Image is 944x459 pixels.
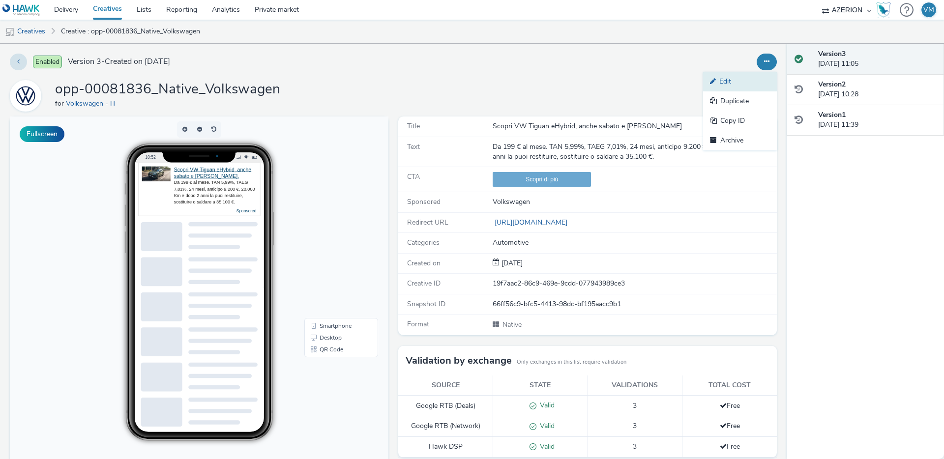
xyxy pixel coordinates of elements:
[720,401,740,410] span: Free
[633,421,637,430] span: 3
[407,142,420,151] span: Text
[923,2,934,17] div: VM
[33,56,62,68] span: Enabled
[493,142,776,162] div: Da 199 € al mese. TAN 5,99%, TAEG 7,01%, 24 mesi, anticipo 9.200 €, 20.000 Km e dopo 2 anni la pu...
[407,172,420,181] span: CTA
[818,80,846,89] strong: Version 2
[407,238,440,247] span: Categories
[493,197,776,207] div: Volkswagen
[407,121,420,131] span: Title
[56,20,205,43] a: Creative : opp-00081836_Native_Volkswagen
[633,401,637,410] span: 3
[818,110,846,119] strong: Version 1
[407,197,441,206] span: Sponsored
[310,230,333,236] span: QR Code
[406,353,512,368] h3: Validation by exchange
[398,396,493,416] td: Google RTB (Deals)
[501,320,522,329] span: Native
[55,80,280,99] h1: opp-00081836_Native_Volkswagen
[536,401,555,410] span: Valid
[682,375,777,396] th: Total cost
[517,358,626,366] small: Only exchanges in this list require validation
[493,121,776,131] div: Scopri VW Tiguan eHybrid, anche sabato e [PERSON_NAME].
[55,99,66,108] span: for
[818,80,936,100] div: [DATE] 10:28
[493,218,571,227] a: [URL][DOMAIN_NAME]
[398,375,493,396] th: Source
[818,49,846,58] strong: Version 3
[536,442,555,451] span: Valid
[493,279,776,288] div: 19f7aac2-86c9-469e-9cdd-077943989ce3
[703,91,777,111] a: Duplicate
[68,56,170,67] span: Version 3 - Created on [DATE]
[11,82,40,110] img: Volkswagen - IT
[66,99,120,108] a: Volkswagen - IT
[135,38,146,43] span: 10:52
[493,375,588,396] th: State
[500,258,523,268] span: [DATE]
[720,421,740,430] span: Free
[818,110,936,130] div: [DATE] 11:39
[296,227,366,239] li: QR Code
[633,442,637,451] span: 3
[493,238,776,248] div: Automotive
[407,279,441,288] span: Creative ID
[164,63,247,89] div: Da 199 € al mese. TAN 5,99%, TAEG 7,01%, 24 mesi, anticipo 9.200 €, 20.000 Km e dopo 2 anni la pu...
[2,4,40,16] img: undefined Logo
[164,50,242,62] a: Scopri VW Tiguan eHybrid, anche sabato e [PERSON_NAME].
[493,299,776,309] div: 66ff56c9-bfc5-4413-98dc-bf195aacc9b1
[227,92,247,97] a: Sponsored
[588,375,682,396] th: Validations
[398,437,493,458] td: Hawk DSP
[407,218,448,227] span: Redirect URL
[720,442,740,451] span: Free
[703,72,777,91] a: Edit
[5,27,15,37] img: mobile
[407,299,445,309] span: Snapshot ID
[296,203,366,215] li: Smartphone
[296,215,366,227] li: Desktop
[407,258,441,268] span: Created on
[310,206,342,212] span: Smartphone
[10,91,45,100] a: Volkswagen - IT
[703,131,777,150] a: Archive
[876,2,895,18] a: Hawk Academy
[20,126,64,142] button: Fullscreen
[876,2,891,18] img: Hawk Academy
[407,319,429,329] span: Format
[818,49,936,69] div: [DATE] 11:05
[310,218,332,224] span: Desktop
[536,421,555,430] span: Valid
[500,258,523,268] div: Creation 12 September 2025, 11:39
[398,416,493,437] td: Google RTB (Network)
[703,111,777,131] a: Copy ID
